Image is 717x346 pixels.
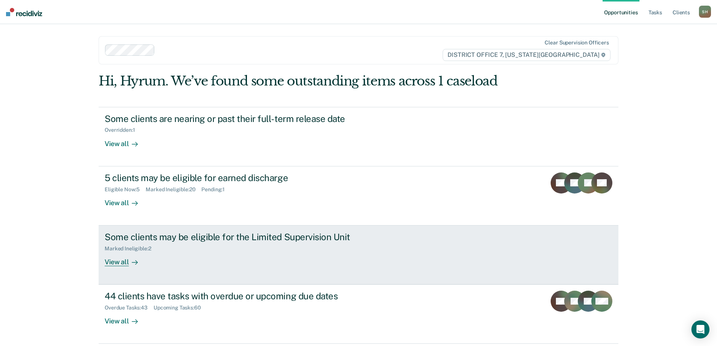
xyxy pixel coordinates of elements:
div: View all [105,133,147,148]
div: Open Intercom Messenger [691,320,709,338]
div: Upcoming Tasks : 60 [154,305,207,311]
div: Marked Ineligible : 20 [146,186,201,193]
a: Some clients are nearing or past their full-term release dateOverridden:1View all [99,107,618,166]
button: SH [699,6,711,18]
a: 5 clients may be eligible for earned dischargeEligible Now:5Marked Ineligible:20Pending:1View all [99,166,618,226]
div: 44 clients have tasks with overdue or upcoming due dates [105,291,369,302]
div: Eligible Now : 5 [105,186,146,193]
div: Overridden : 1 [105,127,141,133]
div: S H [699,6,711,18]
div: View all [105,192,147,207]
a: Some clients may be eligible for the Limited Supervision UnitMarked Ineligible:2View all [99,226,618,285]
div: Hi, Hyrum. We’ve found some outstanding items across 1 caseload [99,73,515,89]
div: Some clients are nearing or past their full-term release date [105,113,369,124]
div: View all [105,311,147,326]
div: Some clients may be eligible for the Limited Supervision Unit [105,232,369,242]
div: View all [105,252,147,267]
a: 44 clients have tasks with overdue or upcoming due datesOverdue Tasks:43Upcoming Tasks:60View all [99,285,618,344]
span: DISTRICT OFFICE 7, [US_STATE][GEOGRAPHIC_DATA] [443,49,610,61]
div: Clear supervision officers [545,40,609,46]
div: Pending : 1 [201,186,231,193]
div: Marked Ineligible : 2 [105,245,157,252]
div: Overdue Tasks : 43 [105,305,154,311]
img: Recidiviz [6,8,42,16]
div: 5 clients may be eligible for earned discharge [105,172,369,183]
